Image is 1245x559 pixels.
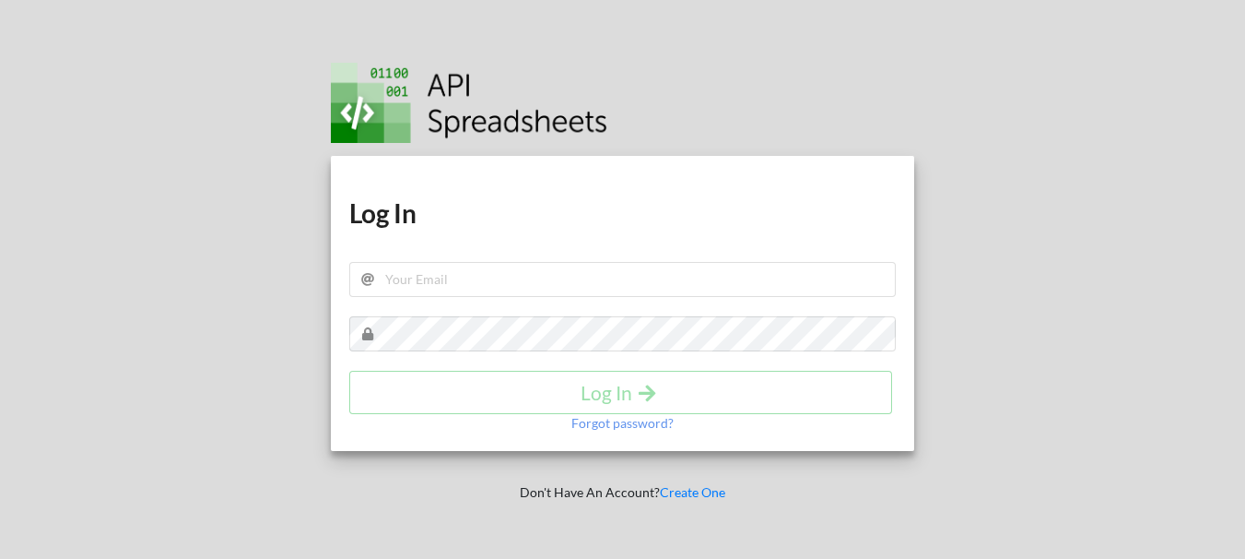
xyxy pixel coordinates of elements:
[660,484,725,500] a: Create One
[571,414,674,433] p: Forgot password?
[331,63,607,143] img: Logo.png
[318,483,927,502] p: Don't Have An Account?
[349,196,896,230] h1: Log In
[349,262,896,297] input: Your Email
